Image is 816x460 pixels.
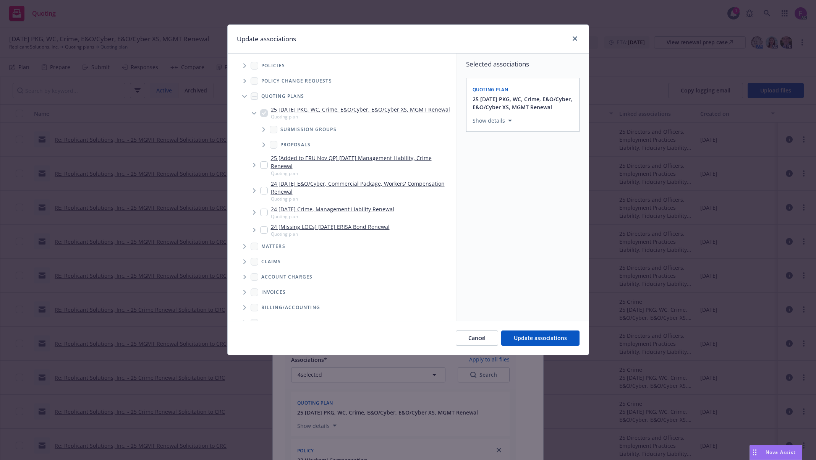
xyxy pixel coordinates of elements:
[261,275,313,279] span: Account charges
[261,321,293,325] span: Contracts
[766,449,796,455] span: Nova Assist
[473,95,575,111] button: 25 [DATE] PKG, WC, Crime, E&O/Cyber, E&O/Cyber XS, MGMT Renewal
[514,334,567,342] span: Update associations
[271,180,453,196] a: 24 [DATE] E&O/Cyber, Commercial Package, Workers' Compensation Renewal
[261,244,285,249] span: Matters
[261,290,286,295] span: Invoices
[501,330,580,346] button: Update associations
[280,143,311,147] span: Proposals
[228,58,457,300] div: Tree Example
[261,94,304,99] span: Quoting plans
[261,305,321,310] span: Billing/Accounting
[261,259,281,264] span: Claims
[280,127,337,132] span: Submission groups
[468,334,486,342] span: Cancel
[470,116,515,125] button: Show details
[466,60,580,69] span: Selected associations
[473,86,508,93] span: Quoting plan
[271,205,394,213] a: 24 [DATE] Crime, Management Liability Renewal
[271,223,390,231] a: 24 [Missing LOCs] [DATE] ERISA Bond Renewal
[261,79,332,83] span: Policy change requests
[271,170,453,177] span: Quoting plan
[261,63,285,68] span: Policies
[750,445,802,460] button: Nova Assist
[456,330,498,346] button: Cancel
[570,34,580,43] a: close
[237,34,296,44] h1: Update associations
[271,154,453,170] a: 25 [Added to ERU Nov QP] [DATE] Management Liability, Crime Renewal
[271,196,453,202] span: Quoting plan
[228,300,457,407] div: Folder Tree Example
[271,213,394,220] span: Quoting plan
[750,445,759,460] div: Drag to move
[271,231,390,237] span: Quoting plan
